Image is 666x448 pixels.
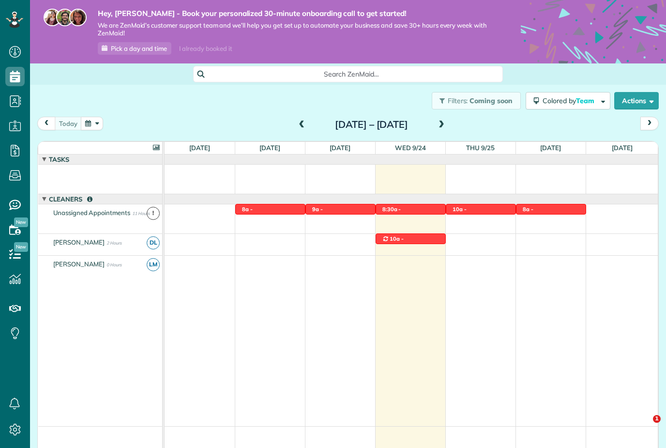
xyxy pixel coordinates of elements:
span: Tasks [47,155,71,163]
span: 9a - 11:30a [312,206,331,219]
button: prev [37,117,56,130]
span: [DATE] [187,144,212,152]
button: next [640,117,659,130]
span: Thu 9/25 [464,144,497,152]
span: [PERSON_NAME] (Example Appointment) [452,213,513,227]
span: 2 Hours [106,240,121,246]
a: Pick a day and time [98,42,171,55]
span: LM [147,258,160,271]
div: [STREET_ADDRESS] [306,204,375,215]
span: [PERSON_NAME] (Example Appointment) [382,213,441,234]
span: 0 Hours [106,262,121,267]
span: Wed 9/24 [393,144,428,152]
h2: [DATE] – [DATE] [311,119,432,130]
iframe: Intercom live chat [633,415,656,438]
span: 8a - 10a [522,206,533,219]
span: 11 Hours [132,211,150,216]
span: Filters: [448,96,468,105]
span: Pick a day and time [111,45,167,52]
strong: Hey, [PERSON_NAME] - Book your personalized 30-minute onboarding call to get started! [98,9,492,18]
div: [STREET_ADDRESS] [446,204,515,215]
span: Team [576,96,596,105]
span: 1 [653,415,661,423]
span: [DATE] [257,144,282,152]
span: [PERSON_NAME] [51,238,107,246]
span: [PERSON_NAME] ([PHONE_NUMBER]) [382,243,438,256]
span: Cleaners [47,195,94,203]
div: [STREET_ADDRESS] [376,204,445,215]
span: 10a - 12p [382,235,404,249]
span: 8:30a - 10:30a [382,206,401,219]
span: Coming soon [469,96,513,105]
span: 10a - 1p [452,206,467,219]
button: Actions [614,92,659,109]
div: [STREET_ADDRESS] [236,204,305,215]
span: [DATE] [538,144,563,152]
span: DL [147,236,160,249]
span: [PERSON_NAME] [51,260,107,268]
span: Colored by [543,96,598,105]
span: [PERSON_NAME] (Example Appointment) [242,213,303,227]
button: Colored byTeam [526,92,610,109]
div: [STREET_ADDRESS] [376,234,445,244]
img: michelle-19f622bdf1676172e81f8f8fba1fb50e276960ebfe0243fe18214015130c80e4.jpg [69,9,87,26]
img: jorge-587dff0eeaa6aab1f244e6dc62b8924c3b6ad411094392a53c71c6c4a576187d.jpg [56,9,74,26]
div: [STREET_ADDRESS] [516,204,586,215]
span: New [14,242,28,252]
img: maria-72a9807cf96188c08ef61303f053569d2e2a8a1cde33d635c8a3ac13582a053d.jpg [44,9,61,26]
button: today [55,117,82,130]
span: We are ZenMaid’s customer support team and we’ll help you get set up to automate your business an... [98,21,492,38]
span: New [14,217,28,227]
span: [DATE] [610,144,635,152]
span: ! [147,207,160,220]
span: 8a - 9:30a [242,206,257,219]
span: Unassigned Appointments [51,209,132,216]
span: [PERSON_NAME] (Example Appointment) [522,213,583,227]
div: I already booked it [173,43,238,55]
span: [PERSON_NAME] (Example Appointment) [312,213,371,234]
span: [DATE] [328,144,352,152]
